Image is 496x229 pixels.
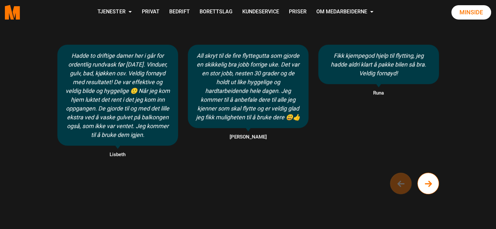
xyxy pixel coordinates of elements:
[188,45,308,128] div: All skryt til de fire flyttegutta som gjorde en skikkelig bra jobb forrige uke. Det var en stor j...
[237,1,284,24] a: Kundeservice
[311,1,378,24] a: Om Medarbeiderne
[318,89,439,97] span: Runa
[57,45,178,146] div: Hadde to driftige damer her i går for ordentlig rundvask før [DATE]. Vinduer, gulv, bad, kjøkken ...
[284,1,311,24] a: Priser
[188,133,308,141] span: [PERSON_NAME]
[137,1,164,24] a: Privat
[93,1,137,24] a: Tjenester
[417,173,439,194] a: Next button of carousel
[451,5,491,20] a: Minside
[164,1,194,24] a: Bedrift
[318,45,439,84] div: Fikk kjempegod hjelp til flytting, jeg hadde aldri klart å pakke bilen så bra. Veldig fornøyd!
[194,1,237,24] a: Borettslag
[57,150,178,159] span: Lisbeth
